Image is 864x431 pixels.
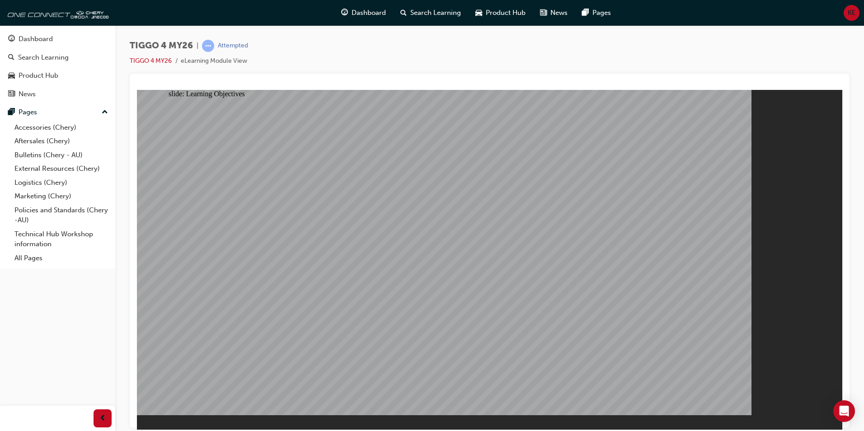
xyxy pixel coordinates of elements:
[833,400,855,422] div: Open Intercom Messenger
[19,34,53,44] div: Dashboard
[8,108,15,117] span: pages-icon
[533,4,575,22] a: news-iconNews
[19,107,37,117] div: Pages
[475,7,482,19] span: car-icon
[181,56,247,66] li: eLearning Module View
[11,176,112,190] a: Logistics (Chery)
[4,49,112,66] a: Search Learning
[11,148,112,162] a: Bulletins (Chery - AU)
[4,29,112,104] button: DashboardSearch LearningProduct HubNews
[218,42,248,50] div: Attempted
[352,8,386,18] span: Dashboard
[4,104,112,121] button: Pages
[130,41,193,51] span: TIGGO 4 MY26
[11,203,112,227] a: Policies and Standards (Chery -AU)
[592,8,611,18] span: Pages
[410,8,461,18] span: Search Learning
[550,8,568,18] span: News
[468,4,533,22] a: car-iconProduct Hub
[4,67,112,84] a: Product Hub
[341,7,348,19] span: guage-icon
[844,5,859,21] button: KE
[8,35,15,43] span: guage-icon
[8,72,15,80] span: car-icon
[5,4,108,22] img: oneconnect
[99,413,106,424] span: prev-icon
[11,227,112,251] a: Technical Hub Workshop information
[11,251,112,265] a: All Pages
[540,7,547,19] span: news-icon
[19,70,58,81] div: Product Hub
[130,57,172,65] a: TIGGO 4 MY26
[11,134,112,148] a: Aftersales (Chery)
[11,162,112,176] a: External Resources (Chery)
[19,89,36,99] div: News
[11,121,112,135] a: Accessories (Chery)
[197,41,198,51] span: |
[334,4,393,22] a: guage-iconDashboard
[4,31,112,47] a: Dashboard
[582,7,589,19] span: pages-icon
[202,40,214,52] span: learningRecordVerb_ATTEMPT-icon
[102,107,108,118] span: up-icon
[4,86,112,103] a: News
[393,4,468,22] a: search-iconSearch Learning
[8,54,14,62] span: search-icon
[11,189,112,203] a: Marketing (Chery)
[400,7,407,19] span: search-icon
[18,52,69,63] div: Search Learning
[486,8,526,18] span: Product Hub
[8,90,15,98] span: news-icon
[848,8,856,18] span: KE
[575,4,618,22] a: pages-iconPages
